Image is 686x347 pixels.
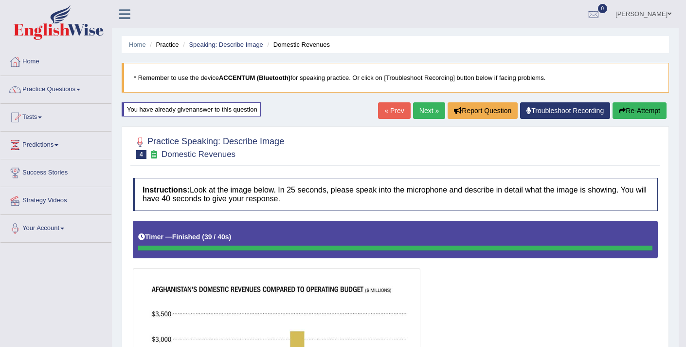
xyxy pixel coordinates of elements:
[149,150,159,159] small: Exam occurring question
[0,159,111,184] a: Success Stories
[162,150,235,159] small: Domestic Revenues
[229,233,232,241] b: )
[147,40,179,49] li: Practice
[129,41,146,48] a: Home
[0,76,111,100] a: Practice Questions
[0,104,111,128] a: Tests
[413,102,445,119] a: Next »
[0,132,111,156] a: Predictions
[138,233,231,241] h5: Timer —
[143,186,190,194] b: Instructions:
[204,233,229,241] b: 39 / 40s
[613,102,667,119] button: Re-Attempt
[122,63,669,93] blockquote: * Remember to use the device for speaking practice. Or click on [Troubleshoot Recording] button b...
[448,102,518,119] button: Report Question
[189,41,263,48] a: Speaking: Describe Image
[133,135,284,159] h2: Practice Speaking: Describe Image
[172,233,200,241] b: Finished
[122,102,261,116] div: You have already given answer to this question
[0,187,111,212] a: Strategy Videos
[133,178,658,211] h4: Look at the image below. In 25 seconds, please speak into the microphone and describe in detail w...
[0,48,111,73] a: Home
[202,233,204,241] b: (
[520,102,610,119] a: Troubleshoot Recording
[378,102,410,119] a: « Prev
[219,74,290,81] b: ACCENTUM (Bluetooth)
[265,40,330,49] li: Domestic Revenues
[136,150,146,159] span: 4
[598,4,608,13] span: 0
[0,215,111,239] a: Your Account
